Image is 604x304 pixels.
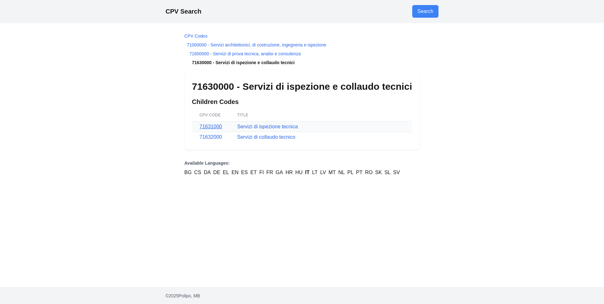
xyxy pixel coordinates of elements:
[375,169,382,176] a: SK
[184,169,192,176] a: BG
[200,124,222,129] a: 71631000
[237,134,295,140] a: Servizi di collaudo tecnico
[190,51,301,56] a: 71600000 - Servizi di prova tecnica, analisi e consulenza
[166,293,438,299] p: © 2025 Polipo, MB
[187,42,326,47] a: 71000000 - Servizi architettonici, di costruzione, ingegneria e ispezione
[276,169,283,176] a: GA
[305,169,310,176] a: IT
[223,169,229,176] a: EL
[184,33,420,66] nav: Breadcrumb
[241,169,248,176] a: ES
[295,169,303,176] a: HU
[232,169,239,176] a: EN
[230,109,412,122] th: Title
[192,109,230,122] th: CPV Code
[194,169,201,176] a: CS
[184,33,208,39] a: CPV Codes
[184,160,420,166] p: Available Languages:
[347,169,354,176] a: PL
[365,169,373,176] a: RO
[204,169,211,176] a: DA
[213,169,220,176] a: DE
[192,81,412,92] h1: 71630000 - Servizi di ispezione e collaudo tecnici
[266,169,273,176] a: FR
[166,8,201,15] a: CPV Search
[259,169,264,176] a: FI
[329,169,336,176] a: MT
[286,169,293,176] a: HR
[184,160,420,176] nav: Language Versions
[237,124,298,129] a: Servizi di ispezione tecnica
[338,169,345,176] a: NL
[251,169,257,176] a: ET
[384,169,391,176] a: SL
[192,97,412,106] h2: Children Codes
[312,169,317,176] a: LT
[200,134,222,140] a: 71632000
[356,169,362,176] a: PT
[184,59,420,66] li: 71630000 - Servizi di ispezione e collaudo tecnici
[412,5,438,18] a: Go to search
[320,169,326,176] a: LV
[393,169,400,176] a: SV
